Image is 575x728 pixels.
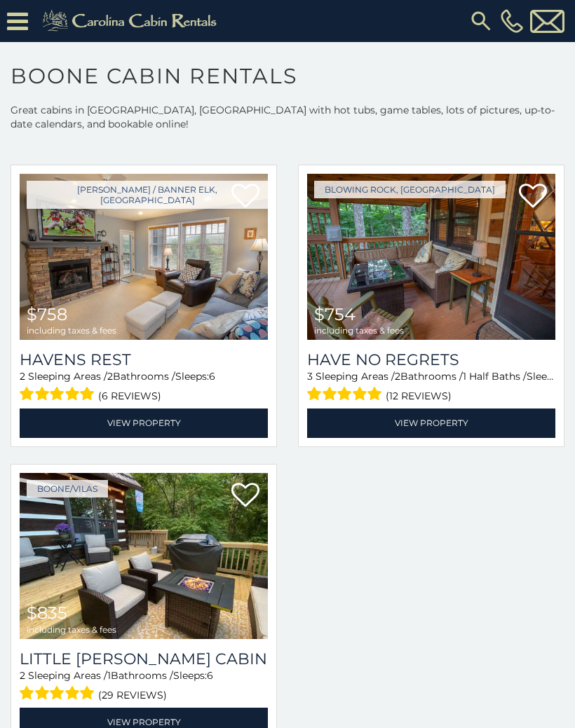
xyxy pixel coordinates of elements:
div: Sleeping Areas / Bathrooms / Sleeps: [20,369,268,405]
div: Sleeping Areas / Bathrooms / Sleeps: [20,668,268,704]
a: View Property [20,408,268,437]
h3: Little Birdsong Cabin [20,650,268,668]
a: [PHONE_NUMBER] [497,9,527,33]
img: Khaki-logo.png [35,7,229,35]
a: [PERSON_NAME] / Banner Elk, [GEOGRAPHIC_DATA] [27,181,268,209]
span: (29 reviews) [98,686,167,704]
span: 2 [107,370,113,383]
span: 3 [307,370,313,383]
span: including taxes & fees [314,326,404,335]
a: View Property [307,408,555,437]
span: 2 [395,370,400,383]
span: $758 [27,304,67,324]
span: (6 reviews) [98,387,161,405]
span: including taxes & fees [27,326,116,335]
a: Blowing Rock, [GEOGRAPHIC_DATA] [314,181,506,198]
span: 6 [209,370,215,383]
div: Sleeping Areas / Bathrooms / Sleeps: [307,369,555,405]
a: Havens Rest $758 including taxes & fees [20,174,268,340]
img: Little Birdsong Cabin [20,473,268,639]
img: search-regular.svg [468,8,494,34]
img: Have No Regrets [307,174,555,340]
a: Add to favorites [519,182,547,212]
span: $835 [27,603,67,623]
span: $754 [314,304,356,324]
a: Little Birdsong Cabin $835 including taxes & fees [20,473,268,639]
a: Little [PERSON_NAME] Cabin [20,650,268,668]
span: 1 [107,669,111,682]
span: 6 [207,669,213,682]
span: 2 [20,370,25,383]
a: Have No Regrets $754 including taxes & fees [307,174,555,340]
a: Have No Regrets [307,350,555,369]
img: Havens Rest [20,174,268,340]
span: (12 reviews) [386,387,452,405]
a: Boone/Vilas [27,480,108,497]
span: including taxes & fees [27,625,116,634]
a: Havens Rest [20,350,268,369]
span: 2 [20,669,25,682]
span: 1 Half Baths / [463,370,527,383]
a: Add to favorites [231,481,259,511]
